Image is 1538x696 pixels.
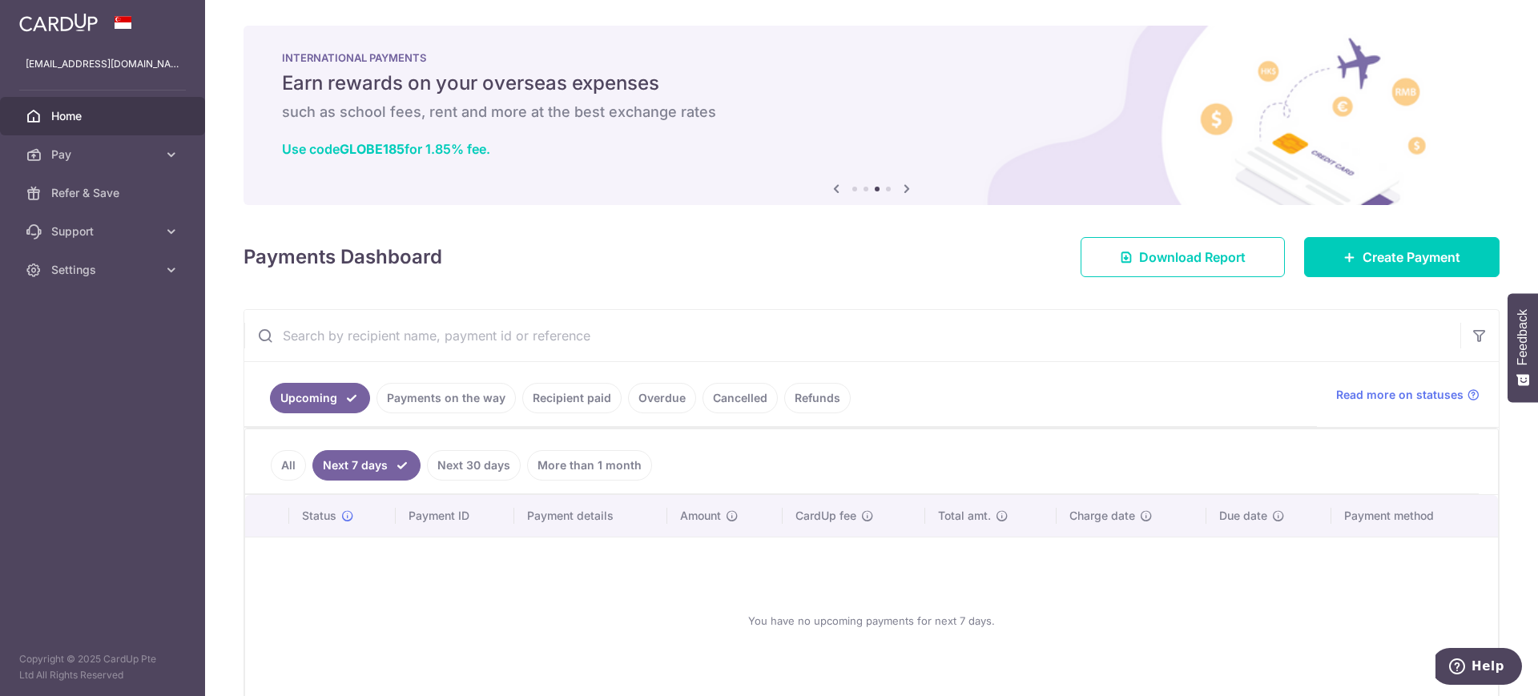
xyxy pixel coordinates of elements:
a: Overdue [628,383,696,413]
a: Cancelled [703,383,778,413]
span: Support [51,223,157,239]
a: All [271,450,306,481]
span: Pay [51,147,157,163]
a: Download Report [1081,237,1285,277]
iframe: Opens a widget where you can find more information [1435,648,1522,688]
h5: Earn rewards on your overseas expenses [282,70,1461,96]
div: You have no upcoming payments for next 7 days. [264,550,1479,691]
th: Payment details [514,495,668,537]
h4: Payments Dashboard [244,243,442,272]
a: More than 1 month [527,450,652,481]
h6: such as school fees, rent and more at the best exchange rates [282,103,1461,122]
p: INTERNATIONAL PAYMENTS [282,51,1461,64]
span: Settings [51,262,157,278]
a: Next 30 days [427,450,521,481]
p: [EMAIL_ADDRESS][DOMAIN_NAME] [26,56,179,72]
span: Create Payment [1363,247,1460,267]
th: Payment method [1331,495,1498,537]
span: Download Report [1139,247,1246,267]
th: Payment ID [396,495,514,537]
a: Create Payment [1304,237,1500,277]
a: Upcoming [270,383,370,413]
b: GLOBE185 [340,141,405,157]
span: Refer & Save [51,185,157,201]
span: Total amt. [938,508,991,524]
img: CardUp [19,13,98,32]
input: Search by recipient name, payment id or reference [244,310,1460,361]
span: Feedback [1516,309,1530,365]
span: Amount [680,508,721,524]
a: Payments on the way [376,383,516,413]
a: Use codeGLOBE185for 1.85% fee. [282,141,490,157]
span: Home [51,108,157,124]
a: Refunds [784,383,851,413]
span: Charge date [1069,508,1135,524]
span: Due date [1219,508,1267,524]
a: Recipient paid [522,383,622,413]
img: International Payment Banner [244,26,1500,205]
a: Read more on statuses [1336,387,1480,403]
button: Feedback - Show survey [1508,293,1538,402]
span: Read more on statuses [1336,387,1464,403]
span: Status [302,508,336,524]
span: CardUp fee [795,508,856,524]
a: Next 7 days [312,450,421,481]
